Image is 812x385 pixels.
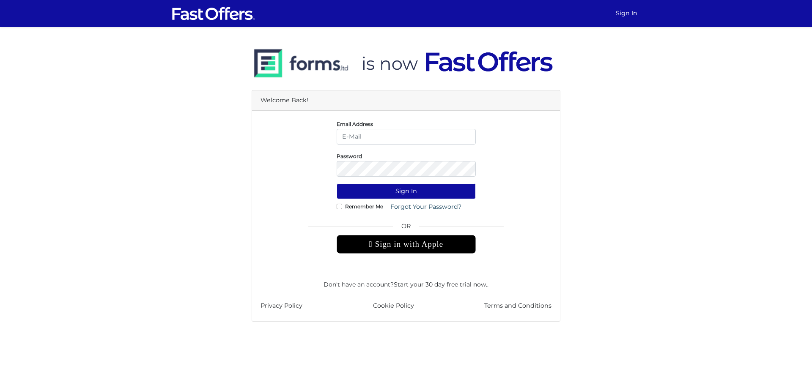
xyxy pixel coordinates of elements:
a: Terms and Conditions [484,301,551,311]
a: Privacy Policy [261,301,302,311]
a: Sign In [612,5,641,22]
input: E-Mail [337,129,476,145]
div: Don't have an account? . [261,274,551,289]
a: Cookie Policy [373,301,414,311]
a: Start your 30 day free trial now. [394,281,487,288]
label: Remember Me [345,205,383,208]
div: Sign in with Apple [337,235,476,254]
span: OR [337,221,476,235]
button: Sign In [337,183,476,199]
label: Password [337,155,362,157]
label: Email Address [337,123,373,125]
div: Welcome Back! [252,90,560,111]
a: Forgot Your Password? [385,199,467,215]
